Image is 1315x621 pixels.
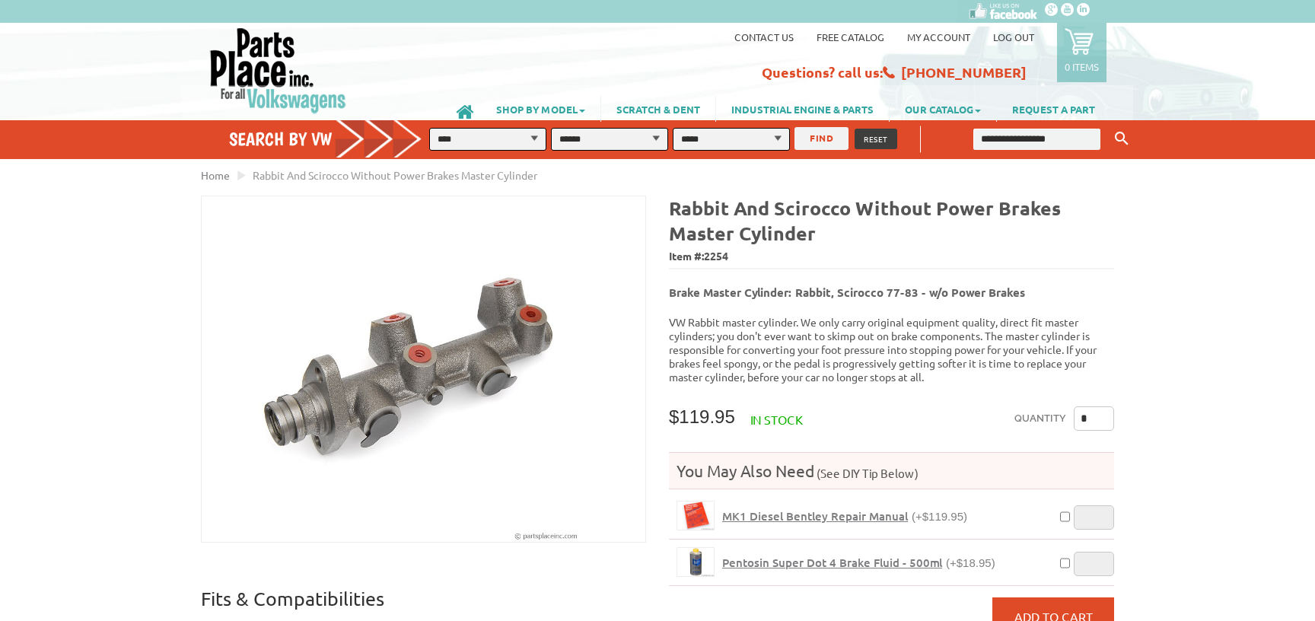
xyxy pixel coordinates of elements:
[722,509,967,524] a: MK1 Diesel Bentley Repair Manual(+$119.95)
[704,249,728,263] span: 2254
[229,128,438,150] h4: Search by VW
[669,285,1025,300] b: Brake Master Cylinder: Rabbit, Scirocco 77-83 - w/o Power Brakes
[716,96,889,122] a: INDUSTRIAL ENGINE & PARTS
[864,133,888,145] span: RESET
[669,460,1114,481] h4: You May Also Need
[993,30,1034,43] a: Log out
[722,555,942,570] span: Pentosin Super Dot 4 Brake Fluid - 500ml
[722,556,995,570] a: Pentosin Super Dot 4 Brake Fluid - 500ml(+$18.95)
[677,502,714,530] img: MK1 Diesel Bentley Repair Manual
[1110,126,1133,151] button: Keyword Search
[677,547,715,577] a: Pentosin Super Dot 4 Brake Fluid - 500ml
[601,96,715,122] a: SCRATCH & DENT
[997,96,1110,122] a: REQUEST A PART
[669,246,1114,268] span: Item #:
[669,406,735,427] span: $119.95
[669,315,1114,384] p: VW Rabbit master cylinder. We only carry original equipment quality, direct fit master cylinders;...
[794,127,849,150] button: FIND
[677,501,715,530] a: MK1 Diesel Bentley Repair Manual
[750,412,803,427] span: In stock
[817,30,884,43] a: Free Catalog
[855,129,897,149] button: RESET
[912,510,967,523] span: (+$119.95)
[890,96,996,122] a: OUR CATALOG
[481,96,600,122] a: SHOP BY MODEL
[1057,23,1106,82] a: 0 items
[946,556,995,569] span: (+$18.95)
[734,30,794,43] a: Contact us
[814,466,919,480] span: (See DIY Tip Below)
[722,508,908,524] span: MK1 Diesel Bentley Repair Manual
[907,30,970,43] a: My Account
[669,196,1061,245] b: Rabbit and Scirocco Without Power Brakes Master Cylinder
[677,548,714,576] img: Pentosin Super Dot 4 Brake Fluid - 500ml
[202,196,645,542] img: Rabbit and Scirocco Without Power Brakes Master Cylinder
[201,168,230,182] a: Home
[209,27,348,114] img: Parts Place Inc!
[253,168,537,182] span: Rabbit and Scirocco Without Power Brakes Master Cylinder
[1065,60,1099,73] p: 0 items
[1014,406,1066,431] label: Quantity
